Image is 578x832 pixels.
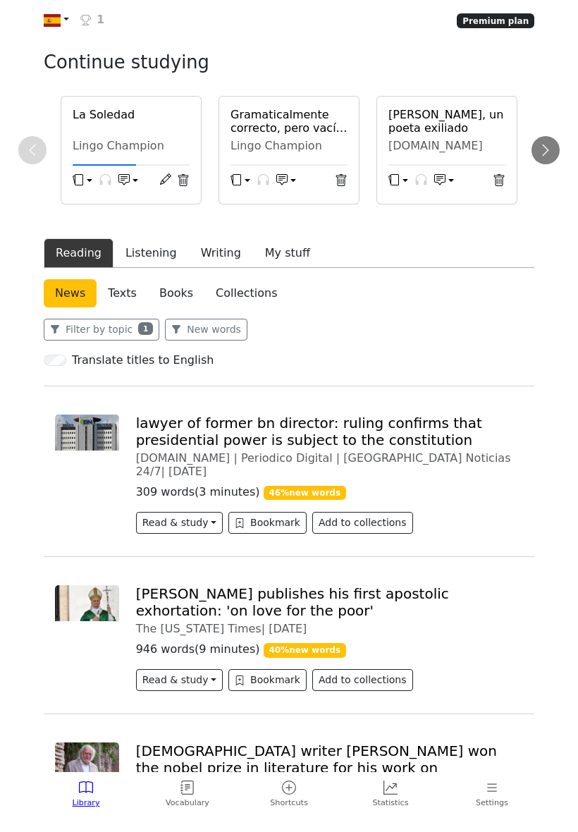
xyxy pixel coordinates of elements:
span: Statistics [372,797,408,809]
img: nobel-hungaro.jpg [55,742,119,778]
a: Collections [204,279,288,307]
span: Shortcuts [270,797,307,809]
span: Library [72,797,99,809]
a: Library [35,775,137,815]
a: Vocabulary [137,775,238,815]
span: [DATE] [269,622,307,635]
button: Listening [113,238,189,268]
button: Add to collections [312,669,413,691]
a: Statistics [340,775,441,815]
span: 1 [97,11,104,28]
div: Lingo Champion [73,139,190,153]
button: Filter by topic1 [44,319,159,341]
img: es.svg [44,12,61,29]
span: 1 [138,322,153,335]
a: [PERSON_NAME] publishes his first apostolic exhortation: 'on love for the poor' [136,585,449,619]
a: News [44,279,97,307]
img: 09int-pope-teaching-wtk-cjwt-videoSixteenByNine3000.jpg [55,585,119,621]
a: Books [148,279,204,307]
h6: Translate titles to English [72,353,214,367]
div: The [US_STATE] Times | [136,622,523,635]
button: Read & study [136,512,223,534]
span: 46 % new words [264,486,346,500]
span: Premium plan [457,13,534,27]
div: Lingo Champion [230,139,348,153]
a: Premium plan [457,12,534,29]
button: Bookmark [228,669,307,691]
a: lawyer of former bn director: ruling confirms that presidential power is subject to the constitution [136,415,482,448]
a: Shortcuts [264,775,313,815]
img: Banco-Nacional-2.jpg [55,415,119,451]
div: [DOMAIN_NAME] | Periodico Digital | [GEOGRAPHIC_DATA] Noticias 24/7 | [136,451,523,478]
a: Texts [97,279,148,307]
button: My stuff [253,238,322,268]
button: Bookmark [228,512,307,534]
span: Settings [476,797,508,809]
p: 309 words ( 3 minutes ) [136,484,523,501]
span: Vocabulary [166,797,209,809]
a: 1 [75,6,110,35]
span: [DATE] [168,465,207,478]
button: New words [165,319,247,341]
button: Add to collections [312,512,413,534]
a: Settings [441,775,543,815]
button: Reading [44,238,113,268]
span: 40 % new words [264,643,346,657]
p: 946 words ( 9 minutes ) [136,641,523,658]
a: La Soledad [73,108,190,121]
a: [DEMOGRAPHIC_DATA] writer [PERSON_NAME] won the nobel prize in literature for his work on "apocal... [136,742,497,793]
a: [PERSON_NAME], un poeta exiliado [388,108,505,135]
button: Writing [189,238,253,268]
div: [DOMAIN_NAME] [388,139,505,153]
h3: Continue studying [44,51,534,73]
a: Gramaticalmente correcto, pero vacío de significado: la advertencia [PERSON_NAME] [230,108,348,135]
button: Read & study [136,669,223,691]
